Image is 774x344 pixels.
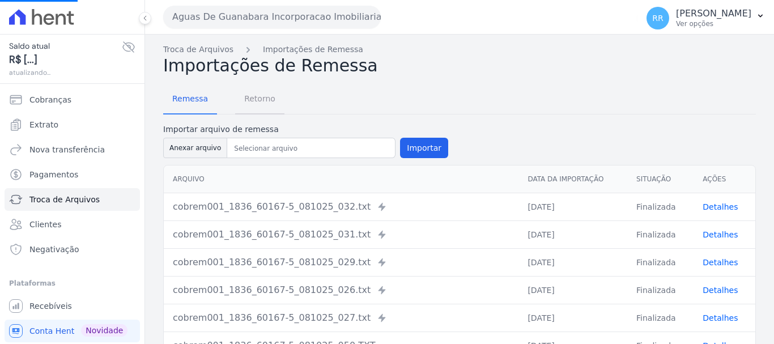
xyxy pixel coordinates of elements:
[29,94,71,105] span: Cobranças
[5,238,140,261] a: Negativação
[29,144,105,155] span: Nova transferência
[163,138,227,158] button: Anexar arquivo
[5,320,140,342] a: Conta Hent Novidade
[163,6,381,28] button: Aguas De Guanabara Incorporacao Imobiliaria SPE LTDA
[235,85,284,114] a: Retorno
[518,165,627,193] th: Data da Importação
[173,256,509,269] div: cobrem001_1836_60167-5_081025_029.txt
[9,277,135,290] div: Plataformas
[694,165,755,193] th: Ações
[237,87,282,110] span: Retorno
[518,220,627,248] td: [DATE]
[518,193,627,220] td: [DATE]
[173,311,509,325] div: cobrem001_1836_60167-5_081025_027.txt
[637,2,774,34] button: RR [PERSON_NAME] Ver opções
[173,228,509,241] div: cobrem001_1836_60167-5_081025_031.txt
[163,124,448,135] label: Importar arquivo de remessa
[163,44,233,56] a: Troca de Arquivos
[5,138,140,161] a: Nova transferência
[5,88,140,111] a: Cobranças
[173,200,509,214] div: cobrem001_1836_60167-5_081025_032.txt
[518,304,627,332] td: [DATE]
[29,194,100,205] span: Troca de Arquivos
[627,248,694,276] td: Finalizada
[5,113,140,136] a: Extrato
[29,325,74,337] span: Conta Hent
[163,44,756,56] nav: Breadcrumb
[518,248,627,276] td: [DATE]
[703,258,738,267] a: Detalhes
[652,14,663,22] span: RR
[263,44,363,56] a: Importações de Remessa
[5,213,140,236] a: Clientes
[627,193,694,220] td: Finalizada
[173,283,509,297] div: cobrem001_1836_60167-5_081025_026.txt
[676,8,751,19] p: [PERSON_NAME]
[676,19,751,28] p: Ver opções
[627,276,694,304] td: Finalizada
[627,165,694,193] th: Situação
[518,276,627,304] td: [DATE]
[5,295,140,317] a: Recebíveis
[29,300,72,312] span: Recebíveis
[165,87,215,110] span: Remessa
[627,220,694,248] td: Finalizada
[9,52,122,67] span: R$ [...]
[627,304,694,332] td: Finalizada
[229,142,393,155] input: Selecionar arquivo
[29,169,78,180] span: Pagamentos
[400,138,448,158] button: Importar
[5,188,140,211] a: Troca de Arquivos
[9,67,122,78] span: atualizando...
[163,56,756,76] h2: Importações de Remessa
[703,313,738,322] a: Detalhes
[81,324,127,337] span: Novidade
[29,119,58,130] span: Extrato
[703,286,738,295] a: Detalhes
[9,40,122,52] span: Saldo atual
[703,202,738,211] a: Detalhes
[29,219,61,230] span: Clientes
[29,244,79,255] span: Negativação
[163,85,217,114] a: Remessa
[703,230,738,239] a: Detalhes
[5,163,140,186] a: Pagamentos
[164,165,518,193] th: Arquivo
